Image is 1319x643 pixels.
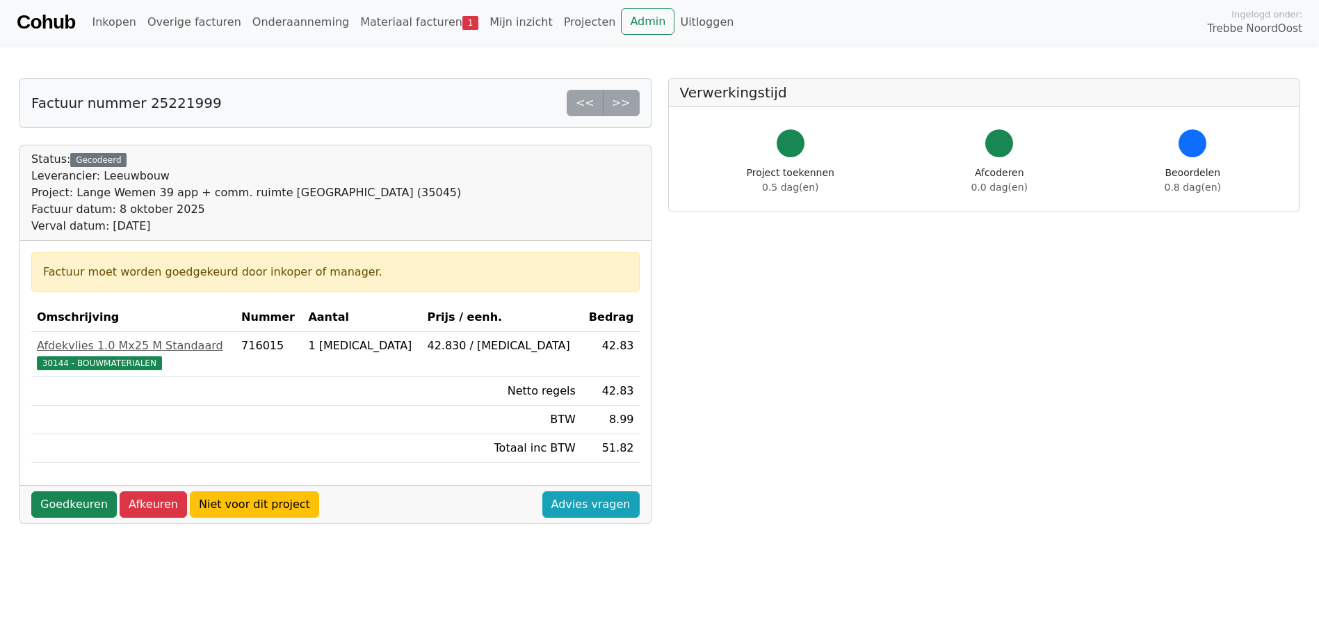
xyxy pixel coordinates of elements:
a: Afkeuren [120,491,187,518]
a: Overige facturen [142,8,247,36]
td: 42.83 [581,377,640,406]
a: Niet voor dit project [190,491,319,518]
span: 1 [462,16,478,30]
td: Totaal inc BTW [421,434,581,463]
a: Advies vragen [542,491,640,518]
div: 1 [MEDICAL_DATA] [308,338,416,354]
td: 716015 [236,332,302,377]
span: 0.8 dag(en) [1165,182,1221,193]
h5: Factuur nummer 25221999 [31,95,222,111]
a: Admin [621,8,674,35]
div: Afdekvlies 1.0 Mx25 M Standaard [37,338,230,354]
a: Inkopen [86,8,141,36]
a: Materiaal facturen1 [355,8,484,36]
span: Trebbe NoordOost [1208,21,1302,37]
th: Bedrag [581,303,640,332]
a: Projecten [558,8,622,36]
td: 8.99 [581,406,640,434]
th: Omschrijving [31,303,236,332]
div: Status: [31,151,461,235]
div: Project toekennen [747,166,834,195]
div: 42.830 / [MEDICAL_DATA] [427,338,575,354]
div: Verval datum: [DATE] [31,218,461,235]
a: Goedkeuren [31,491,117,518]
a: Afdekvlies 1.0 Mx25 M Standaard30144 - BOUWMATERIALEN [37,338,230,371]
a: Onderaanneming [247,8,355,36]
a: Uitloggen [674,8,739,36]
a: Mijn inzicht [484,8,558,36]
span: 0.0 dag(en) [971,182,1028,193]
div: Project: Lange Wemen 39 app + comm. ruimte [GEOGRAPHIC_DATA] (35045) [31,184,461,201]
td: 42.83 [581,332,640,377]
a: Cohub [17,6,75,39]
th: Prijs / eenh. [421,303,581,332]
th: Nummer [236,303,302,332]
td: Netto regels [421,377,581,406]
div: Factuur datum: 8 oktober 2025 [31,201,461,218]
span: Ingelogd onder: [1231,8,1302,21]
div: Afcoderen [971,166,1028,195]
div: Factuur moet worden goedgekeurd door inkoper of manager. [43,264,628,280]
h5: Verwerkingstijd [680,84,1288,101]
div: Gecodeerd [70,153,127,167]
td: BTW [421,406,581,434]
span: 0.5 dag(en) [762,182,818,193]
div: Leverancier: Leeuwbouw [31,168,461,184]
div: Beoordelen [1165,166,1221,195]
span: 30144 - BOUWMATERIALEN [37,356,162,370]
th: Aantal [302,303,421,332]
td: 51.82 [581,434,640,463]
